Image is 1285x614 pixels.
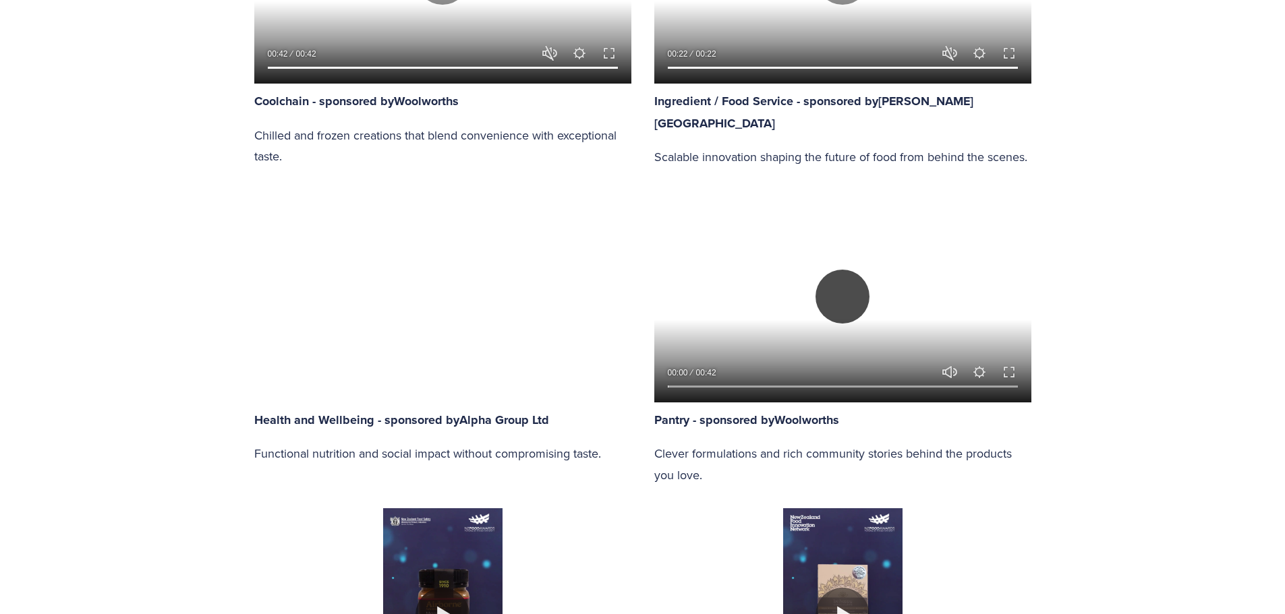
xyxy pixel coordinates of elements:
a: Woolworths [394,92,459,109]
strong: Ingredient / Food Service - sponsored by [654,92,878,110]
strong: Health and Wellbeing - sponsored by [254,411,459,429]
strong: Alpha Group Ltd [459,411,549,429]
div: Duration [291,47,320,61]
strong: Woolworths [394,92,459,110]
p: Scalable innovation shaping the future of food from behind the scenes. [654,146,1031,168]
input: Seek [668,382,1018,392]
div: Current time [668,366,691,379]
div: Current time [268,47,291,61]
strong: Pantry - sponsored by [654,411,774,429]
a: [PERSON_NAME][GEOGRAPHIC_DATA] [654,92,973,131]
input: Seek [668,63,1018,73]
strong: Woolworths [774,411,839,429]
p: Chilled and frozen creations that blend convenience with exceptional taste. [254,125,631,167]
a: Woolworths [774,411,839,428]
p: Functional nutrition and social impact without compromising taste. [254,443,631,464]
button: Pause [816,270,869,324]
div: Duration [691,47,720,61]
div: Duration [691,366,720,379]
p: Clever formulations and rich community stories behind the products you love. [654,443,1031,485]
strong: Coolchain - sponsored by [254,92,394,110]
div: Current time [668,47,691,61]
input: Seek [268,63,618,73]
a: Alpha Group Ltd [459,411,549,428]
